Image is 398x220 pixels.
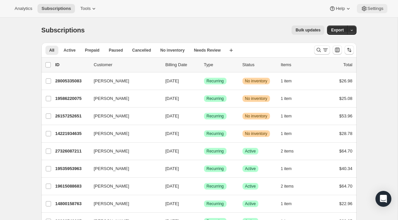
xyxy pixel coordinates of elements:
span: Bulk updates [296,27,320,33]
span: Paused [109,48,123,53]
span: Subscriptions [41,6,71,11]
button: [PERSON_NAME] [90,128,156,139]
p: Customer [94,62,160,68]
div: IDCustomerBilling DateTypeStatusItemsTotal [55,62,353,68]
div: 14221934635[PERSON_NAME][DATE]SuccessRecurringWarningNo inventory1 item$28.78 [55,129,353,138]
p: ID [55,62,89,68]
span: No inventory [245,131,267,136]
span: Settings [367,6,383,11]
span: 1 item [281,201,292,206]
button: 1 item [281,94,299,103]
span: [PERSON_NAME] [94,130,129,137]
button: [PERSON_NAME] [90,181,156,192]
div: Items [281,62,314,68]
span: All [49,48,54,53]
button: 1 item [281,76,299,86]
span: [PERSON_NAME] [94,148,129,154]
span: Needs Review [194,48,221,53]
div: Type [204,62,237,68]
p: 19535953963 [55,165,89,172]
span: [PERSON_NAME] [94,200,129,207]
span: Active [245,149,256,154]
button: 1 item [281,111,299,121]
span: 2 items [281,149,294,154]
p: 14221934635 [55,130,89,137]
button: Analytics [11,4,36,13]
button: 1 item [281,129,299,138]
div: 27326087211[PERSON_NAME][DATE]SuccessRecurringSuccessActive2 items$64.70 [55,147,353,156]
span: [DATE] [166,166,179,171]
span: No inventory [160,48,184,53]
span: Recurring [207,113,224,119]
span: [DATE] [166,131,179,136]
span: $40.34 [339,166,353,171]
span: 1 item [281,78,292,84]
div: 14800158763[PERSON_NAME][DATE]SuccessRecurringSuccessActive1 item$22.96 [55,199,353,208]
p: 26157252651 [55,113,89,119]
button: Bulk updates [292,25,324,35]
span: Active [245,201,256,206]
button: [PERSON_NAME] [90,111,156,121]
span: No inventory [245,96,267,101]
span: Tools [80,6,91,11]
span: $25.08 [339,96,353,101]
button: Sort the results [345,45,354,55]
div: 19535953963[PERSON_NAME][DATE]SuccessRecurringSuccessActive1 item$40.34 [55,164,353,173]
span: 1 item [281,96,292,101]
p: 27326087211 [55,148,89,154]
span: Recurring [207,131,224,136]
span: [DATE] [166,201,179,206]
div: 19586220075[PERSON_NAME][DATE]SuccessRecurringWarningNo inventory1 item$25.08 [55,94,353,103]
span: $64.70 [339,184,353,189]
button: [PERSON_NAME] [90,93,156,104]
span: Recurring [207,78,224,84]
span: Recurring [207,166,224,171]
div: 19615088683[PERSON_NAME][DATE]SuccessRecurringSuccessActive2 items$64.70 [55,182,353,191]
span: Analytics [15,6,32,11]
span: Active [245,166,256,171]
p: 19615088683 [55,183,89,190]
span: [PERSON_NAME] [94,78,129,84]
span: Export [331,27,344,33]
span: [PERSON_NAME] [94,183,129,190]
span: Subscriptions [41,26,85,34]
span: Recurring [207,96,224,101]
span: Recurring [207,149,224,154]
p: Status [242,62,276,68]
button: Search and filter results [314,45,330,55]
p: 19586220075 [55,95,89,102]
button: [PERSON_NAME] [90,76,156,86]
button: Tools [76,4,101,13]
button: [PERSON_NAME] [90,146,156,156]
p: Billing Date [166,62,199,68]
button: Help [325,4,355,13]
p: Total [343,62,352,68]
span: [PERSON_NAME] [94,165,129,172]
button: 1 item [281,164,299,173]
span: Active [245,184,256,189]
span: [DATE] [166,96,179,101]
span: $53.96 [339,113,353,118]
span: $28.78 [339,131,353,136]
span: No inventory [245,78,267,84]
p: 28005335083 [55,78,89,84]
span: [DATE] [166,113,179,118]
button: Customize table column order and visibility [333,45,342,55]
button: [PERSON_NAME] [90,198,156,209]
span: [DATE] [166,149,179,154]
p: 14800158763 [55,200,89,207]
div: Open Intercom Messenger [375,191,391,207]
span: 2 items [281,184,294,189]
span: Prepaid [85,48,99,53]
span: 1 item [281,131,292,136]
button: 1 item [281,199,299,208]
span: [DATE] [166,78,179,83]
button: [PERSON_NAME] [90,163,156,174]
span: Recurring [207,201,224,206]
span: [PERSON_NAME] [94,113,129,119]
span: Active [64,48,76,53]
span: 1 item [281,166,292,171]
span: $26.98 [339,78,353,83]
span: $64.70 [339,149,353,154]
span: Recurring [207,184,224,189]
